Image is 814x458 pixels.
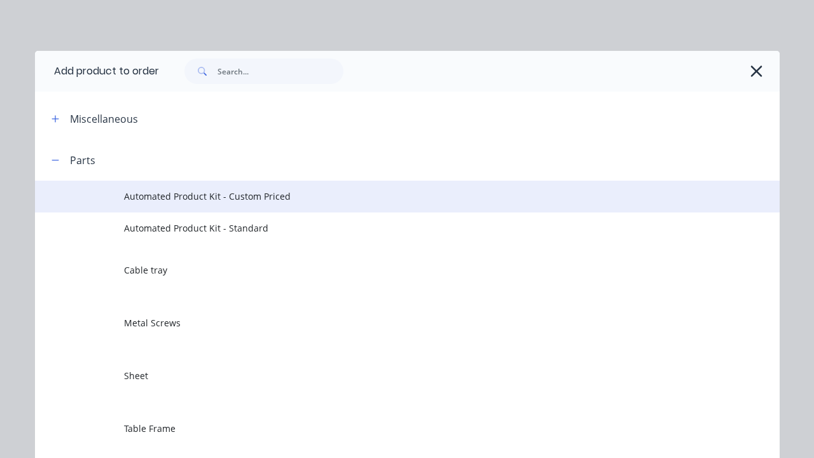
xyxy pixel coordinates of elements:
div: Add product to order [35,51,159,92]
div: Parts [70,153,95,168]
div: Miscellaneous [70,111,138,127]
span: Cable tray [124,263,648,277]
span: Automated Product Kit - Standard [124,221,648,235]
span: Metal Screws [124,316,648,330]
span: Table Frame [124,422,648,435]
input: Search... [217,59,343,84]
span: Automated Product Kit - Custom Priced [124,190,648,203]
span: Sheet [124,369,648,382]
